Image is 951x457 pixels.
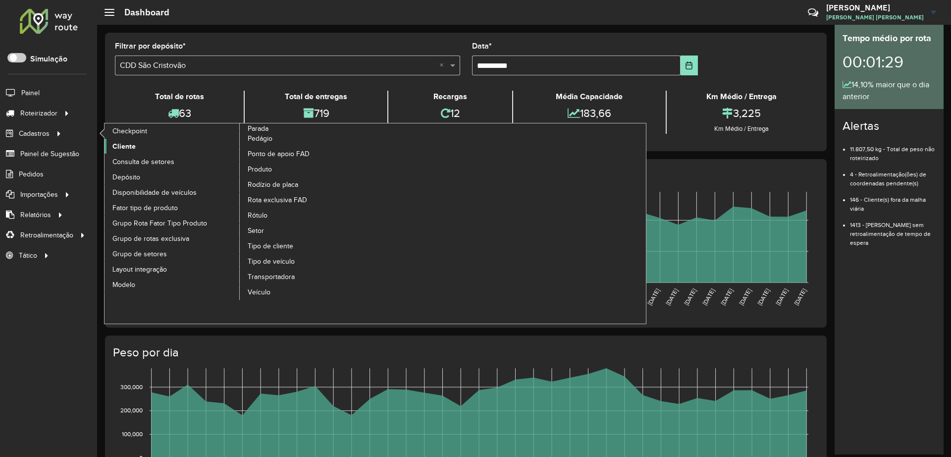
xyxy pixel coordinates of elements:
[843,45,936,79] div: 00:01:29
[105,200,240,215] a: Fator tipo de produto
[240,224,375,238] a: Setor
[850,188,936,213] li: 146 - Cliente(s) fora da malha viária
[516,91,663,103] div: Média Capacidade
[669,103,814,124] div: 3,225
[240,208,375,223] a: Rótulo
[115,40,186,52] label: Filtrar por depósito
[240,270,375,285] a: Transportadora
[112,203,178,213] span: Fator tipo de produto
[20,230,73,240] span: Retroalimentação
[826,13,924,22] span: [PERSON_NAME] [PERSON_NAME]
[240,193,375,208] a: Rota exclusiva FAD
[105,185,240,200] a: Disponibilidade de veículos
[20,149,79,159] span: Painel de Sugestão
[665,287,679,306] text: [DATE]
[105,246,240,261] a: Grupo de setores
[114,7,169,18] h2: Dashboard
[646,287,661,306] text: [DATE]
[248,195,307,205] span: Rota exclusiva FAD
[30,53,67,65] label: Simulação
[240,162,375,177] a: Produto
[247,103,384,124] div: 719
[105,123,375,300] a: Parada
[391,91,510,103] div: Recargas
[720,287,734,306] text: [DATE]
[20,189,58,200] span: Importações
[120,384,143,390] text: 300,000
[248,210,267,221] span: Rótulo
[117,103,241,124] div: 63
[843,32,936,45] div: Tempo médio por rota
[516,103,663,124] div: 183,66
[112,126,147,136] span: Checkpoint
[248,164,272,174] span: Produto
[240,254,375,269] a: Tipo de veículo
[843,119,936,133] h4: Alertas
[756,287,771,306] text: [DATE]
[105,216,240,230] a: Grupo Rota Fator Tipo Produto
[850,213,936,247] li: 1413 - [PERSON_NAME] sem retroalimentação de tempo de espera
[472,40,492,52] label: Data
[669,91,814,103] div: Km Médio / Entrega
[248,226,264,236] span: Setor
[850,137,936,163] li: 11.807,50 kg - Total de peso não roteirizado
[850,163,936,188] li: 4 - Retroalimentação(ões) de coordenadas pendente(s)
[117,91,241,103] div: Total de rotas
[112,141,136,152] span: Cliente
[122,431,143,437] text: 100,000
[843,79,936,103] div: 14,10% maior que o dia anterior
[105,231,240,246] a: Grupo de rotas exclusiva
[112,233,189,244] span: Grupo de rotas exclusiva
[240,239,375,254] a: Tipo de cliente
[112,187,197,198] span: Disponibilidade de veículos
[240,147,375,162] a: Ponto de apoio FAD
[439,59,448,71] span: Clear all
[248,179,298,190] span: Rodízio de placa
[683,287,697,306] text: [DATE]
[112,280,135,290] span: Modelo
[105,123,240,138] a: Checkpoint
[20,210,51,220] span: Relatórios
[105,154,240,169] a: Consulta de setores
[105,262,240,277] a: Layout integração
[113,345,817,360] h4: Peso por dia
[248,241,293,251] span: Tipo de cliente
[248,287,270,297] span: Veículo
[248,272,295,282] span: Transportadora
[19,250,37,261] span: Tático
[248,133,272,144] span: Pedágio
[240,285,375,300] a: Veículo
[681,56,698,75] button: Choose Date
[802,2,824,23] a: Contato Rápido
[112,218,207,228] span: Grupo Rota Fator Tipo Produto
[248,256,295,267] span: Tipo de veículo
[21,88,40,98] span: Painel
[120,407,143,414] text: 200,000
[669,124,814,134] div: Km Médio / Entrega
[701,287,716,306] text: [DATE]
[826,3,924,12] h3: [PERSON_NAME]
[19,169,44,179] span: Pedidos
[793,287,807,306] text: [DATE]
[391,103,510,124] div: 12
[248,149,310,159] span: Ponto de apoio FAD
[19,128,50,139] span: Cadastros
[775,287,789,306] text: [DATE]
[240,177,375,192] a: Rodízio de placa
[112,157,174,167] span: Consulta de setores
[248,123,268,134] span: Parada
[105,170,240,184] a: Depósito
[105,139,240,154] a: Cliente
[20,108,57,118] span: Roteirizador
[105,277,240,292] a: Modelo
[247,91,384,103] div: Total de entregas
[112,172,140,182] span: Depósito
[738,287,752,306] text: [DATE]
[112,264,167,275] span: Layout integração
[112,249,167,259] span: Grupo de setores
[240,131,375,146] a: Pedágio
